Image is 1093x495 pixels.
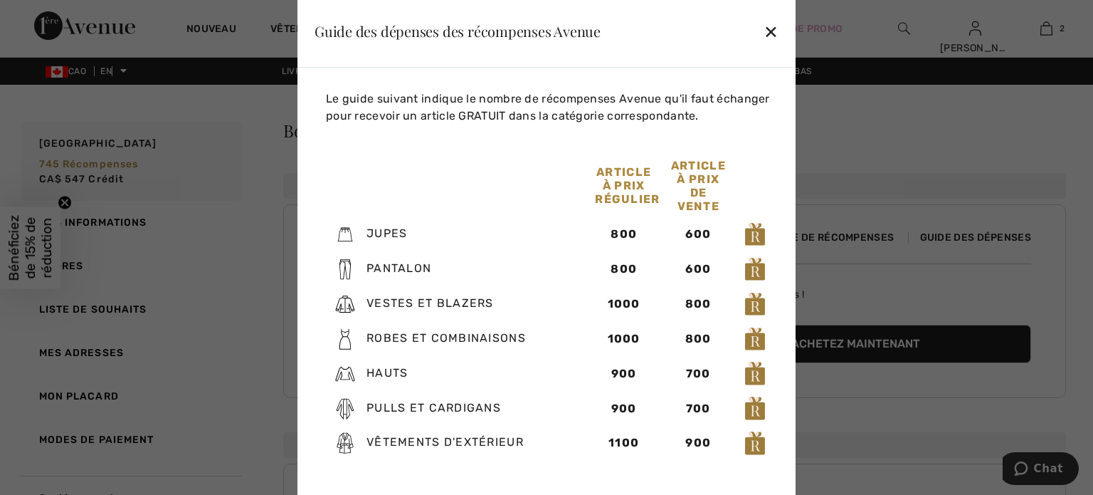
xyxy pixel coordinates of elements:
font: Vestes et blazers [366,296,494,310]
font: Pulls et cardigans [366,401,501,415]
font: 800 [611,227,637,241]
font: 1100 [608,437,639,450]
img: loyalty_logo_r.svg [744,396,766,422]
font: 900 [611,367,637,380]
font: 900 [611,402,637,415]
font: 1000 [608,332,640,345]
font: 600 [685,262,711,276]
font: Guide des dépenses des récompenses Avenue [315,21,601,41]
img: loyalty_logo_r.svg [744,430,766,456]
font: 1000 [608,297,640,311]
img: loyalty_logo_r.svg [744,291,766,317]
font: Jupes [366,227,407,241]
font: Pantalon [366,261,431,275]
font: Vêtements d'extérieur [366,436,524,449]
font: Article à prix de vente [671,159,726,213]
font: 800 [611,262,637,276]
font: Le guide suivant indique le nombre de récompenses Avenue qu'il faut échanger pour recevoir un art... [326,92,770,123]
font: Hauts [366,366,408,380]
font: 800 [685,332,712,345]
img: loyalty_logo_r.svg [744,361,766,387]
img: loyalty_logo_r.svg [744,256,766,282]
font: 700 [686,367,711,380]
font: 900 [685,437,711,450]
font: 700 [686,402,711,415]
font: Robes et combinaisons [366,331,526,345]
img: loyalty_logo_r.svg [744,326,766,352]
font: Article à prix régulier [595,165,660,206]
img: loyalty_logo_r.svg [744,222,766,247]
font: 600 [685,227,711,241]
font: 800 [685,297,712,311]
font: Chat [31,10,60,23]
font: ✕ [764,22,778,43]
